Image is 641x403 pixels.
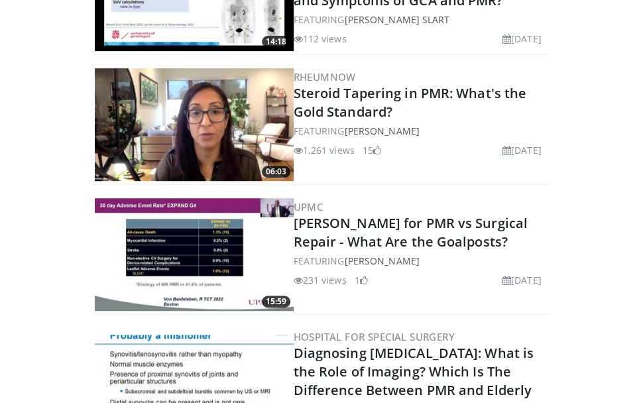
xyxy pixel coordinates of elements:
a: UPMC [294,200,323,213]
li: 1 [355,273,368,287]
a: Steroid Tapering in PMR: What's the Gold Standard? [294,84,527,121]
span: 15:59 [262,296,290,308]
a: 15:59 [95,198,294,311]
a: [PERSON_NAME] Slart [344,13,449,26]
a: Hospital for Special Surgery [294,330,455,343]
li: 15 [363,143,381,157]
a: [PERSON_NAME] [344,125,419,137]
li: [DATE] [502,273,542,287]
li: 231 views [294,273,347,287]
div: FEATURING [294,254,547,268]
a: [PERSON_NAME] [344,255,419,267]
div: FEATURING [294,13,547,27]
li: 1,261 views [294,143,355,157]
img: b149e765-f7f1-436f-b52b-0d6ca0af32b6.300x170_q85_crop-smart_upscale.jpg [95,68,294,181]
span: 06:03 [262,166,290,178]
a: RheumNow [294,70,356,84]
li: [DATE] [502,143,542,157]
img: 406e8063-6768-44b4-981a-e82cd32ac6cb.300x170_q85_crop-smart_upscale.jpg [95,198,294,311]
a: 06:03 [95,68,294,181]
li: 112 views [294,32,347,46]
a: [PERSON_NAME] for PMR vs Surgical Repair - What Are the Goalposts? [294,214,528,251]
li: [DATE] [502,32,542,46]
div: FEATURING [294,124,547,138]
span: 14:18 [262,36,290,48]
